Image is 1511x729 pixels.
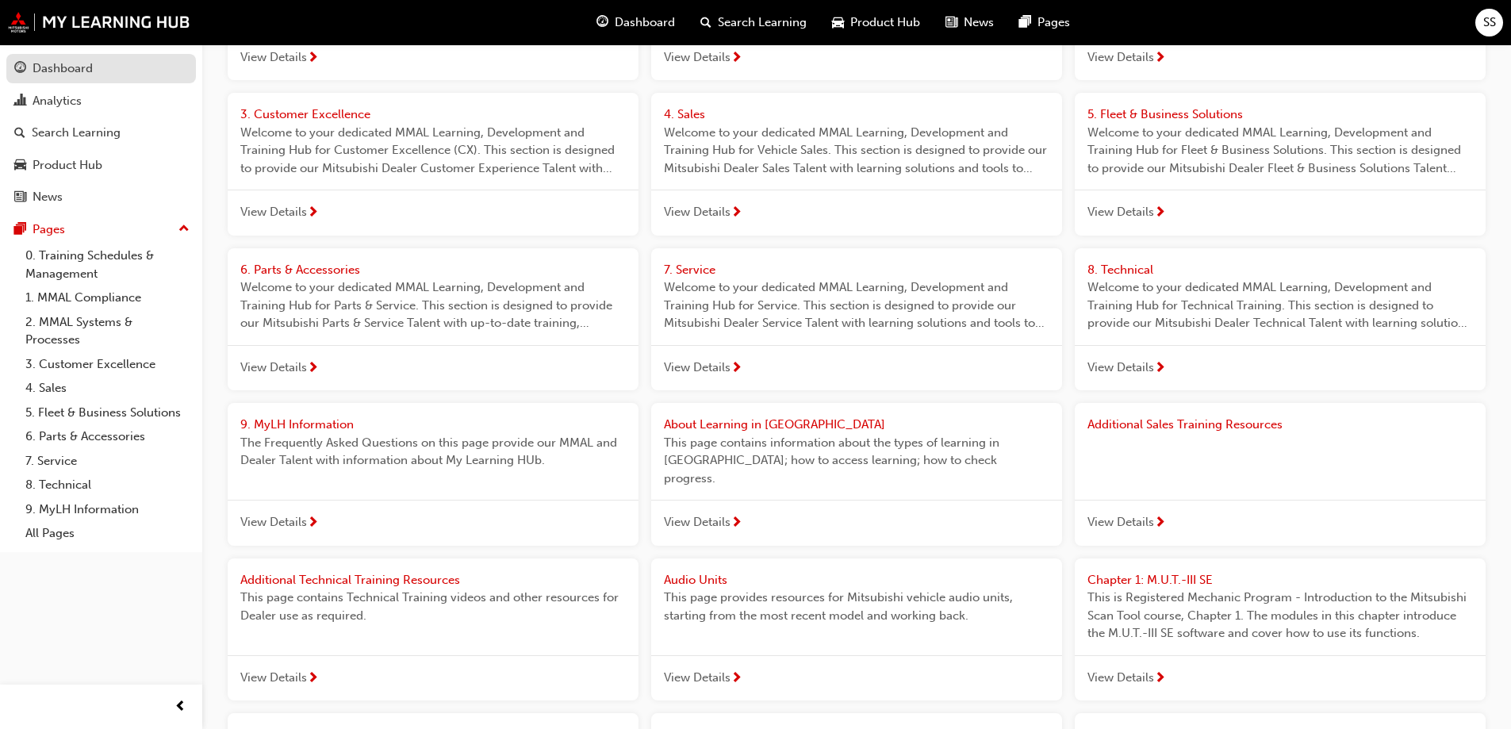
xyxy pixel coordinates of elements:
[240,203,307,221] span: View Details
[6,182,196,212] a: News
[240,589,626,624] span: This page contains Technical Training videos and other resources for Dealer use as required.
[1154,516,1166,531] span: next-icon
[731,672,742,686] span: next-icon
[240,124,626,178] span: Welcome to your dedicated MMAL Learning, Development and Training Hub for Customer Excellence (CX...
[664,278,1049,332] span: Welcome to your dedicated MMAL Learning, Development and Training Hub for Service. This section i...
[615,13,675,32] span: Dashboard
[1154,52,1166,66] span: next-icon
[1087,124,1473,178] span: Welcome to your dedicated MMAL Learning, Development and Training Hub for Fleet & Business Soluti...
[850,13,920,32] span: Product Hub
[819,6,933,39] a: car-iconProduct Hub
[240,107,370,121] span: 3. Customer Excellence
[228,93,639,236] a: 3. Customer ExcellenceWelcome to your dedicated MMAL Learning, Development and Training Hub for C...
[228,558,639,701] a: Additional Technical Training ResourcesThis page contains Technical Training videos and other res...
[664,203,731,221] span: View Details
[1075,558,1486,701] a: Chapter 1: M.U.T.-III SEThis is Registered Mechanic Program - Introduction to the Mitsubishi Scan...
[664,434,1049,488] span: This page contains information about the types of learning in [GEOGRAPHIC_DATA]; how to access le...
[14,126,25,140] span: search-icon
[228,403,639,546] a: 9. MyLH InformationThe Frequently Asked Questions on this page provide our MMAL and Dealer Talent...
[1019,13,1031,33] span: pages-icon
[664,359,731,377] span: View Details
[174,697,186,717] span: prev-icon
[19,401,196,425] a: 5. Fleet & Business Solutions
[19,310,196,352] a: 2. MMAL Systems & Processes
[1037,13,1070,32] span: Pages
[651,93,1062,236] a: 4. SalesWelcome to your dedicated MMAL Learning, Development and Training Hub for Vehicle Sales. ...
[19,376,196,401] a: 4. Sales
[14,62,26,76] span: guage-icon
[240,278,626,332] span: Welcome to your dedicated MMAL Learning, Development and Training Hub for Parts & Service. This s...
[6,51,196,215] button: DashboardAnalyticsSearch LearningProduct HubNews
[6,118,196,148] a: Search Learning
[664,124,1049,178] span: Welcome to your dedicated MMAL Learning, Development and Training Hub for Vehicle Sales. This sec...
[19,424,196,449] a: 6. Parts & Accessories
[1154,362,1166,376] span: next-icon
[307,52,319,66] span: next-icon
[19,449,196,474] a: 7. Service
[240,669,307,687] span: View Details
[664,48,731,67] span: View Details
[1087,573,1213,587] span: Chapter 1: M.U.T.-III SE
[1087,48,1154,67] span: View Details
[651,248,1062,391] a: 7. ServiceWelcome to your dedicated MMAL Learning, Development and Training Hub for Service. This...
[307,206,319,221] span: next-icon
[651,558,1062,701] a: Audio UnitsThis page provides resources for Mitsubishi vehicle audio units, starting from the mos...
[240,417,354,432] span: 9. MyLH Information
[19,286,196,310] a: 1. MMAL Compliance
[19,521,196,546] a: All Pages
[731,206,742,221] span: next-icon
[1087,513,1154,531] span: View Details
[307,516,319,531] span: next-icon
[14,159,26,173] span: car-icon
[1475,9,1503,36] button: SS
[1154,206,1166,221] span: next-icon
[33,156,102,175] div: Product Hub
[1087,278,1473,332] span: Welcome to your dedicated MMAL Learning, Development and Training Hub for Technical Training. Thi...
[664,107,705,121] span: 4. Sales
[964,13,994,32] span: News
[1087,359,1154,377] span: View Details
[731,516,742,531] span: next-icon
[14,190,26,205] span: news-icon
[584,6,688,39] a: guage-iconDashboard
[718,13,807,32] span: Search Learning
[1007,6,1083,39] a: pages-iconPages
[688,6,819,39] a: search-iconSearch Learning
[664,417,885,432] span: About Learning in [GEOGRAPHIC_DATA]
[700,13,711,33] span: search-icon
[307,672,319,686] span: next-icon
[1087,417,1283,432] span: Additional Sales Training Resources
[1075,248,1486,391] a: 8. TechnicalWelcome to your dedicated MMAL Learning, Development and Training Hub for Technical T...
[1483,13,1496,32] span: SS
[33,221,65,239] div: Pages
[1075,403,1486,546] a: Additional Sales Training ResourcesView Details
[1087,589,1473,643] span: This is Registered Mechanic Program - Introduction to the Mitsubishi Scan Tool course, Chapter 1....
[664,573,727,587] span: Audio Units
[32,124,121,142] div: Search Learning
[33,188,63,206] div: News
[6,151,196,180] a: Product Hub
[1087,669,1154,687] span: View Details
[8,12,190,33] img: mmal
[240,48,307,67] span: View Details
[1087,107,1243,121] span: 5. Fleet & Business Solutions
[945,13,957,33] span: news-icon
[19,497,196,522] a: 9. MyLH Information
[731,362,742,376] span: next-icon
[14,94,26,109] span: chart-icon
[178,219,190,240] span: up-icon
[596,13,608,33] span: guage-icon
[228,248,639,391] a: 6. Parts & AccessoriesWelcome to your dedicated MMAL Learning, Development and Training Hub for P...
[6,86,196,116] a: Analytics
[664,263,715,277] span: 7. Service
[731,52,742,66] span: next-icon
[19,244,196,286] a: 0. Training Schedules & Management
[240,263,360,277] span: 6. Parts & Accessories
[664,669,731,687] span: View Details
[1087,203,1154,221] span: View Details
[1087,263,1153,277] span: 8. Technical
[19,473,196,497] a: 8. Technical
[240,434,626,470] span: The Frequently Asked Questions on this page provide our MMAL and Dealer Talent with information a...
[933,6,1007,39] a: news-iconNews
